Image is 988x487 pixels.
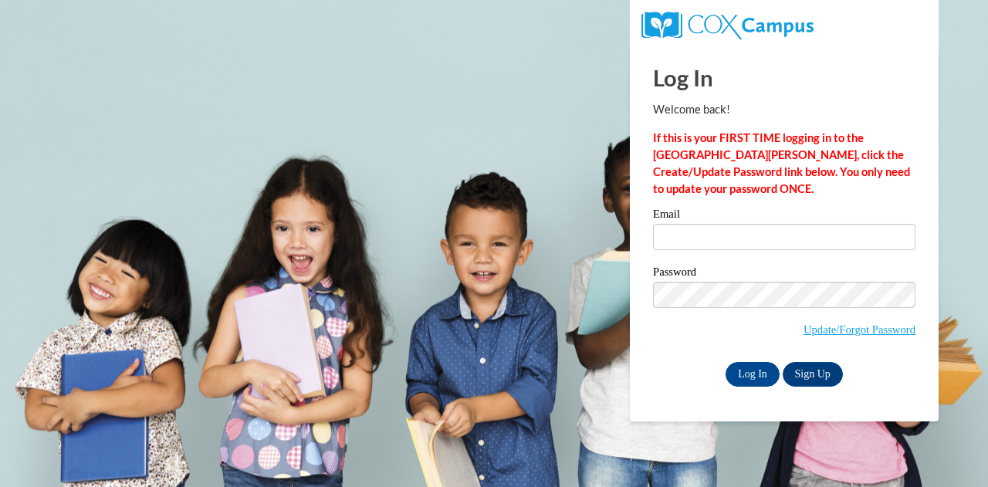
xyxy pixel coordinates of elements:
h1: Log In [653,62,915,93]
img: COX Campus [641,12,814,39]
input: Log In [726,362,780,387]
p: Welcome back! [653,101,915,118]
strong: If this is your FIRST TIME logging in to the [GEOGRAPHIC_DATA][PERSON_NAME], click the Create/Upd... [653,131,910,195]
a: COX Campus [641,18,814,31]
a: Sign Up [783,362,843,387]
label: Email [653,208,915,224]
a: Update/Forgot Password [804,323,915,336]
label: Password [653,266,915,282]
